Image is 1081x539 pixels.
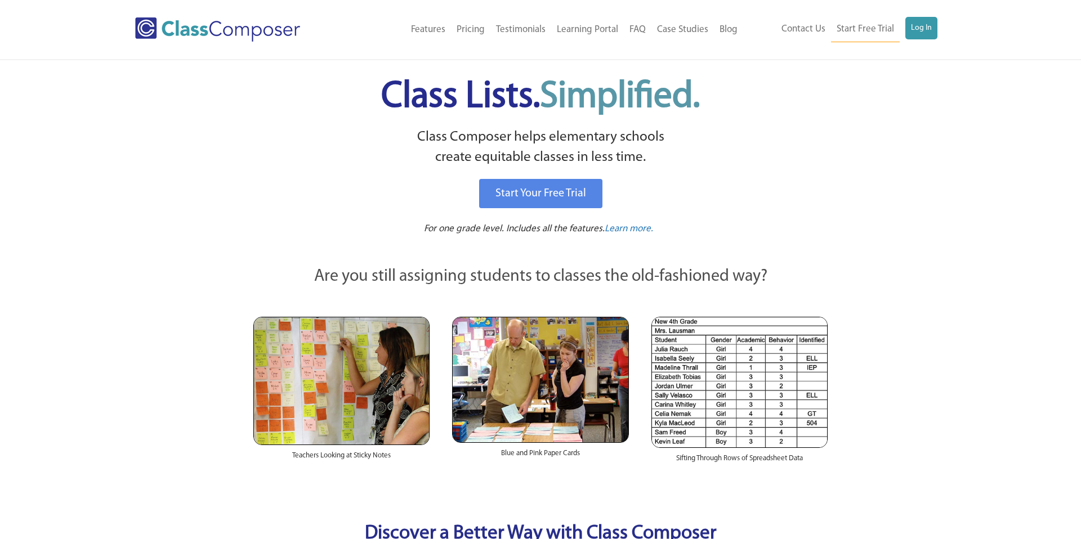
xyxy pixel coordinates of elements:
[905,17,937,39] a: Log In
[776,17,831,42] a: Contact Us
[253,264,828,289] p: Are you still assigning students to classes the old-fashioned way?
[651,17,714,42] a: Case Studies
[540,79,700,115] span: Simplified.
[651,448,828,475] div: Sifting Through Rows of Spreadsheet Data
[381,79,700,115] span: Class Lists.
[253,317,430,445] img: Teachers Looking at Sticky Notes
[831,17,900,42] a: Start Free Trial
[135,17,300,42] img: Class Composer
[479,179,602,208] a: Start Your Free Trial
[452,317,628,442] img: Blue and Pink Paper Cards
[551,17,624,42] a: Learning Portal
[346,17,743,42] nav: Header Menu
[605,224,653,233] span: Learn more.
[714,17,743,42] a: Blog
[451,17,490,42] a: Pricing
[624,17,651,42] a: FAQ
[495,188,586,199] span: Start Your Free Trial
[405,17,451,42] a: Features
[743,17,937,42] nav: Header Menu
[651,317,828,448] img: Spreadsheets
[605,222,653,236] a: Learn more.
[252,127,829,168] p: Class Composer helps elementary schools create equitable classes in less time.
[424,224,605,233] span: For one grade level. Includes all the features.
[452,443,628,470] div: Blue and Pink Paper Cards
[253,445,430,472] div: Teachers Looking at Sticky Notes
[490,17,551,42] a: Testimonials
